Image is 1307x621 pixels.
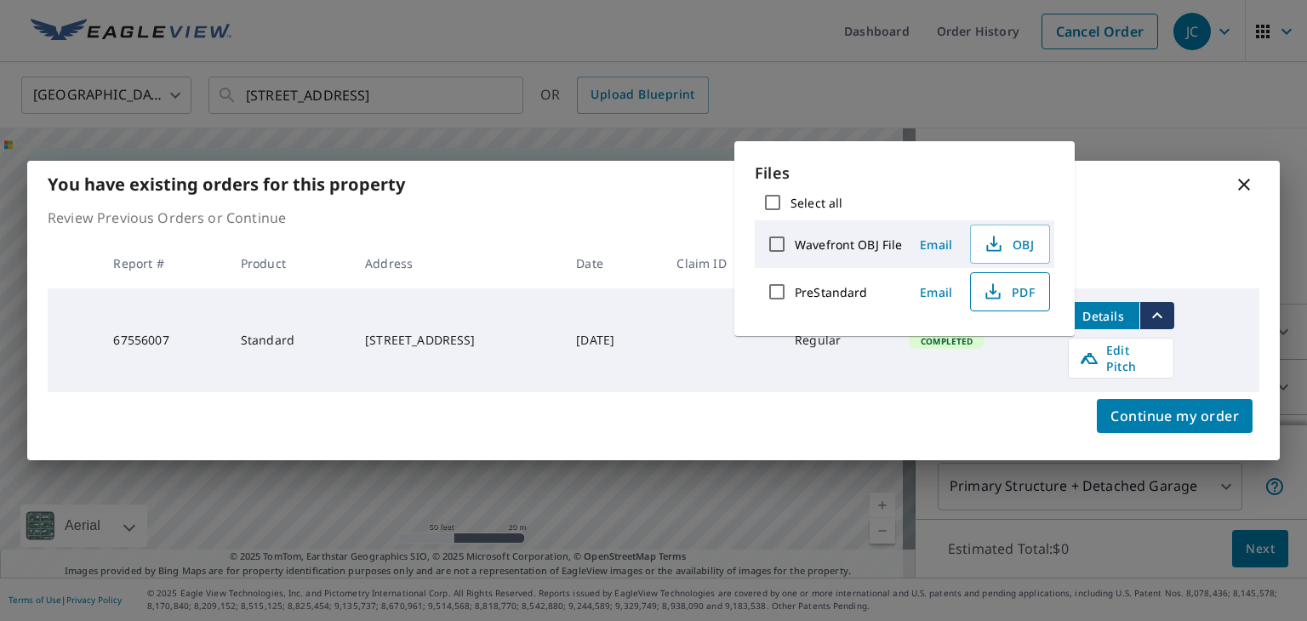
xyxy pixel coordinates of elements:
[1078,308,1129,324] span: Details
[562,288,663,392] td: [DATE]
[48,208,1259,228] p: Review Previous Orders or Continue
[916,236,956,253] span: Email
[1110,404,1239,428] span: Continue my order
[365,332,549,349] div: [STREET_ADDRESS]
[790,195,842,211] label: Select all
[981,282,1036,302] span: PDF
[1139,302,1174,329] button: filesDropdownBtn-67556007
[663,238,781,288] th: Claim ID
[100,288,226,392] td: 67556007
[795,284,867,300] label: PreStandard
[562,238,663,288] th: Date
[970,272,1050,311] button: PDF
[970,225,1050,264] button: OBJ
[1068,338,1174,379] a: Edit Pitch
[755,162,1054,185] p: Files
[100,238,226,288] th: Report #
[910,335,983,347] span: Completed
[909,231,963,258] button: Email
[1097,399,1253,433] button: Continue my order
[795,236,902,253] label: Wavefront OBJ File
[351,238,562,288] th: Address
[227,238,351,288] th: Product
[1068,302,1139,329] button: detailsBtn-67556007
[909,279,963,305] button: Email
[227,288,351,392] td: Standard
[781,288,895,392] td: Regular
[981,234,1036,254] span: OBJ
[1079,342,1163,374] span: Edit Pitch
[48,173,405,196] b: You have existing orders for this property
[916,284,956,300] span: Email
